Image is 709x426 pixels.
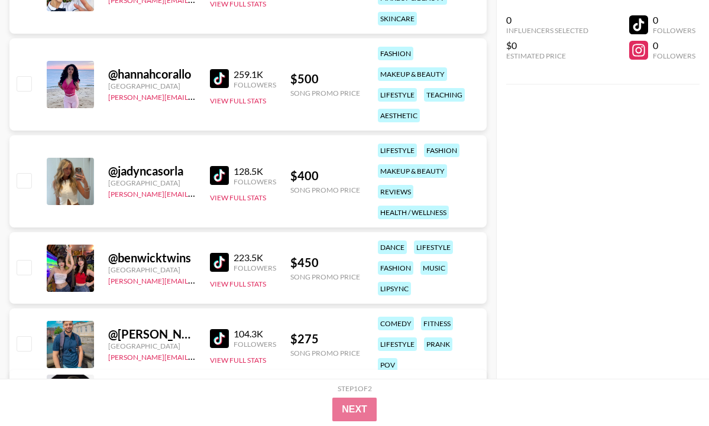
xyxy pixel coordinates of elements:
[290,186,360,194] div: Song Promo Price
[506,40,588,51] div: $0
[378,88,417,102] div: lifestyle
[108,274,283,285] a: [PERSON_NAME][EMAIL_ADDRESS][DOMAIN_NAME]
[424,337,452,351] div: prank
[290,331,360,346] div: $ 275
[290,168,360,183] div: $ 400
[108,90,283,102] a: [PERSON_NAME][EMAIL_ADDRESS][DOMAIN_NAME]
[210,279,266,288] button: View Full Stats
[210,329,229,348] img: TikTok
[414,240,453,254] div: lifestyle
[378,185,413,199] div: reviews
[378,282,411,295] div: lipsync
[234,177,276,186] div: Followers
[378,206,449,219] div: health / wellness
[234,264,276,272] div: Followers
[108,265,196,274] div: [GEOGRAPHIC_DATA]
[108,251,196,265] div: @ benwicktwins
[290,255,360,270] div: $ 450
[378,144,417,157] div: lifestyle
[378,12,417,25] div: skincare
[378,109,420,122] div: aesthetic
[378,67,447,81] div: makeup & beauty
[290,272,360,281] div: Song Promo Price
[234,328,276,340] div: 104.3K
[210,69,229,88] img: TikTok
[234,252,276,264] div: 223.5K
[378,337,417,351] div: lifestyle
[234,69,276,80] div: 259.1K
[653,51,695,60] div: Followers
[378,317,414,330] div: comedy
[378,240,407,254] div: dance
[378,47,413,60] div: fashion
[290,349,360,357] div: Song Promo Price
[420,261,448,275] div: music
[653,26,695,35] div: Followers
[506,51,588,60] div: Estimated Price
[108,82,196,90] div: [GEOGRAPHIC_DATA]
[108,187,339,199] a: [PERSON_NAME][EMAIL_ADDRESS][PERSON_NAME][DOMAIN_NAME]
[421,317,453,330] div: fitness
[108,342,196,350] div: [GEOGRAPHIC_DATA]
[290,71,360,86] div: $ 500
[234,340,276,349] div: Followers
[210,96,266,105] button: View Full Stats
[424,144,459,157] div: fashion
[210,253,229,272] img: TikTok
[210,166,229,185] img: TikTok
[108,164,196,178] div: @ jadyncasorla
[108,178,196,187] div: [GEOGRAPHIC_DATA]
[234,80,276,89] div: Followers
[506,26,588,35] div: Influencers Selected
[210,356,266,365] button: View Full Stats
[378,261,413,275] div: fashion
[424,88,465,102] div: teaching
[338,384,372,393] div: Step 1 of 2
[108,67,196,82] div: @ hannahcorallo
[650,367,695,412] iframe: Drift Widget Chat Controller
[378,164,447,178] div: makeup & beauty
[653,40,695,51] div: 0
[234,165,276,177] div: 128.5K
[506,14,588,26] div: 0
[108,327,196,342] div: @ [PERSON_NAME].elrifaii
[332,398,377,421] button: Next
[378,358,397,372] div: pov
[108,350,283,362] a: [PERSON_NAME][EMAIL_ADDRESS][DOMAIN_NAME]
[290,89,360,97] div: Song Promo Price
[210,193,266,202] button: View Full Stats
[653,14,695,26] div: 0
